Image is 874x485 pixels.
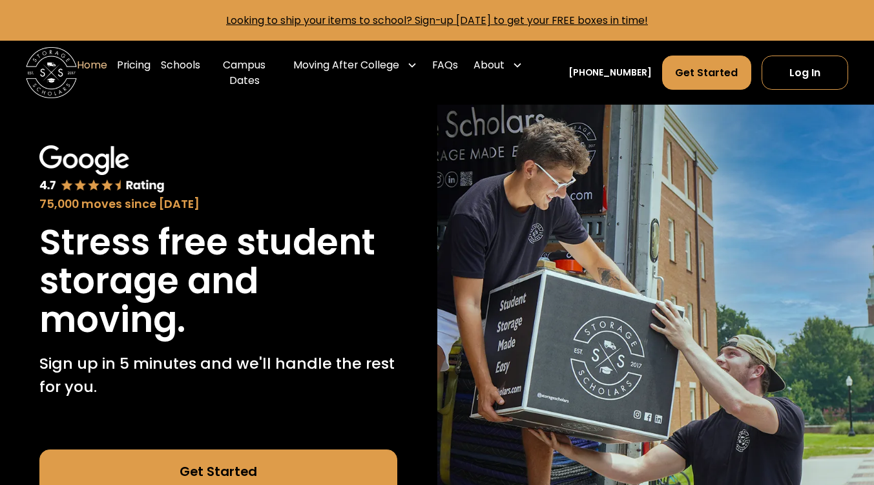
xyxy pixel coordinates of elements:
[39,352,397,398] p: Sign up in 5 minutes and we'll handle the rest for you.
[226,13,648,28] a: Looking to ship your items to school? Sign-up [DATE] to get your FREE boxes in time!
[161,47,200,98] a: Schools
[293,57,399,73] div: Moving After College
[211,47,278,98] a: Campus Dates
[39,223,397,339] h1: Stress free student storage and moving.
[26,47,77,98] a: home
[473,57,505,73] div: About
[468,47,527,83] div: About
[77,47,107,98] a: Home
[288,47,422,83] div: Moving After College
[662,56,752,90] a: Get Started
[39,196,397,213] div: 75,000 moves since [DATE]
[26,47,77,98] img: Storage Scholars main logo
[432,47,458,98] a: FAQs
[39,145,165,193] img: Google 4.7 star rating
[117,47,151,98] a: Pricing
[568,66,652,79] a: [PHONE_NUMBER]
[762,56,848,90] a: Log In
